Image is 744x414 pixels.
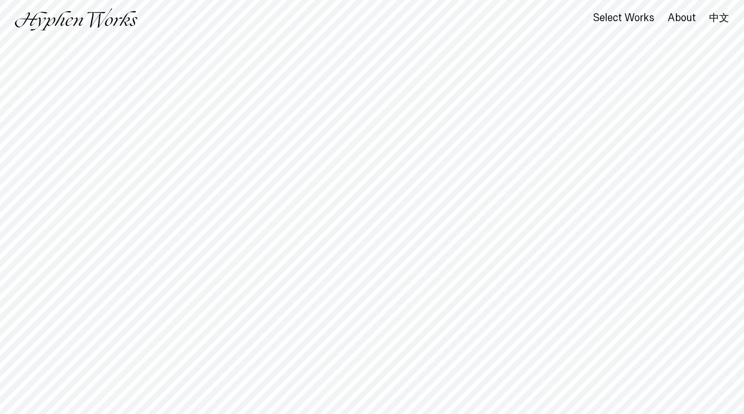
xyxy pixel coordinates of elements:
[15,8,137,31] img: Hyphen Works
[709,13,729,22] a: 中文
[668,14,696,23] a: About
[593,12,654,24] div: Select Works
[668,12,696,24] div: About
[593,14,654,23] a: Select Works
